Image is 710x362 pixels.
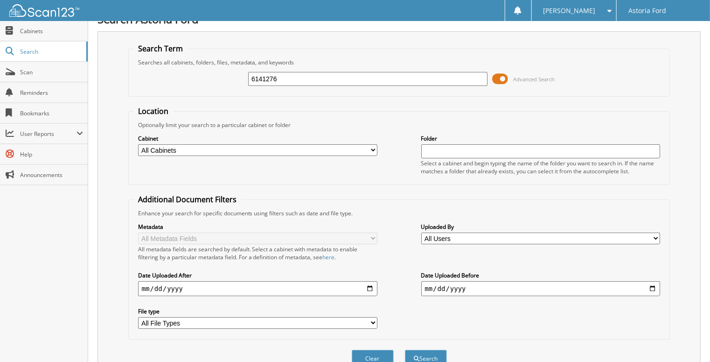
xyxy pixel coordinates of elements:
[421,271,661,279] label: Date Uploaded Before
[20,150,83,158] span: Help
[138,271,377,279] label: Date Uploaded After
[9,4,79,17] img: scan123-logo-white.svg
[20,27,83,35] span: Cabinets
[421,135,661,142] label: Folder
[20,171,83,179] span: Announcements
[20,68,83,76] span: Scan
[20,89,83,97] span: Reminders
[133,209,665,217] div: Enhance your search for specific documents using filters such as date and file type.
[20,130,77,138] span: User Reports
[133,106,173,116] legend: Location
[628,8,666,14] span: Astoria Ford
[663,317,710,362] iframe: Chat Widget
[421,281,661,296] input: end
[138,223,377,231] label: Metadata
[133,43,188,54] legend: Search Term
[421,223,661,231] label: Uploaded By
[421,159,661,175] div: Select a cabinet and begin typing the name of the folder you want to search in. If the name match...
[138,307,377,315] label: File type
[323,253,335,261] a: here
[133,194,241,205] legend: Additional Document Filters
[138,135,377,142] label: Cabinet
[133,58,665,66] div: Searches all cabinets, folders, files, metadata, and keywords
[138,245,377,261] div: All metadata fields are searched by default. Select a cabinet with metadata to enable filtering b...
[20,48,82,56] span: Search
[513,76,555,83] span: Advanced Search
[543,8,596,14] span: [PERSON_NAME]
[133,121,665,129] div: Optionally limit your search to a particular cabinet or folder
[20,109,83,117] span: Bookmarks
[138,281,377,296] input: start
